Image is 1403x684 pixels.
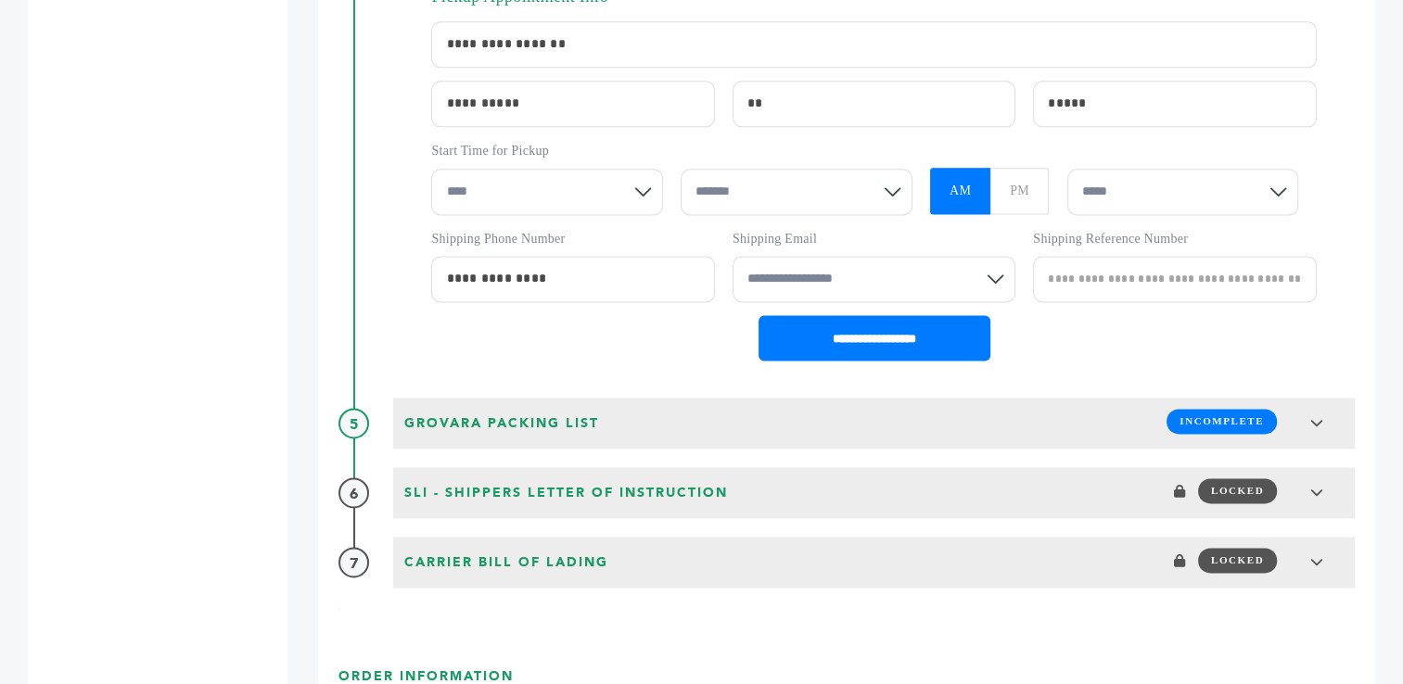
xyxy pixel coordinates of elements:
label: AM [930,168,990,214]
span: Carrier Bill of Lading [399,548,614,577]
label: Start Time for Pickup [431,140,1316,161]
label: Shipping Phone Number [431,228,714,249]
span: LOCKED [1198,478,1277,503]
label: PM [990,168,1049,214]
label: Shipping Email [733,228,1015,249]
span: INCOMPLETE [1167,409,1277,434]
label: Shipping Reference Number [1033,228,1316,249]
span: SLI - Shippers Letter of Instruction [399,478,733,508]
span: Grovara Packing List [399,409,605,438]
span: LOCKED [1198,548,1277,573]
